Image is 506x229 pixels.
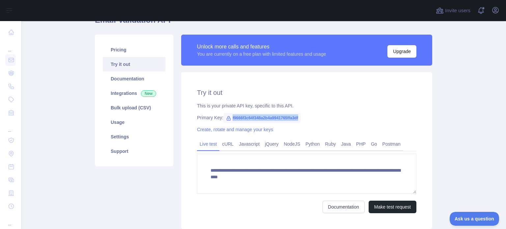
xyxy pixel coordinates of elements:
[197,139,219,149] a: Live test
[197,88,416,97] h2: Try it out
[303,139,323,149] a: Python
[323,201,365,213] a: Documentation
[103,129,165,144] a: Settings
[353,139,368,149] a: PHP
[323,139,339,149] a: Ruby
[339,139,354,149] a: Java
[197,102,416,109] div: This is your private API key, specific to this API.
[141,90,156,97] span: New
[103,100,165,115] a: Bulk upload (CSV)
[197,114,416,121] div: Primary Key:
[5,214,16,227] div: ...
[197,127,273,132] a: Create, rotate and manage your keys
[369,201,416,213] button: Make test request
[197,43,326,51] div: Unlock more calls and features
[435,5,472,16] button: Invite users
[387,45,416,58] button: Upgrade
[262,139,281,149] a: jQuery
[103,86,165,100] a: Integrations New
[5,120,16,133] div: ...
[223,113,301,123] span: f9666f3c64f348a2b4a9941765ffa3df
[5,40,16,53] div: ...
[380,139,403,149] a: Postman
[450,212,499,226] iframe: Toggle Customer Support
[103,72,165,86] a: Documentation
[103,57,165,72] a: Try it out
[281,139,303,149] a: NodeJS
[95,15,432,31] h1: Email Validation API
[219,139,236,149] a: cURL
[236,139,262,149] a: Javascript
[445,7,470,14] span: Invite users
[103,144,165,158] a: Support
[368,139,380,149] a: Go
[197,51,326,57] div: You are currently on a free plan with limited features and usage
[103,115,165,129] a: Usage
[103,43,165,57] a: Pricing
